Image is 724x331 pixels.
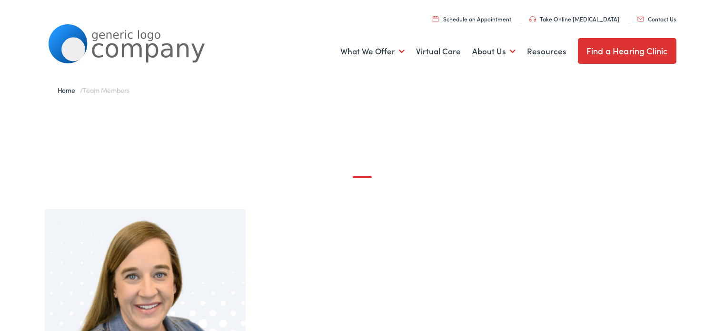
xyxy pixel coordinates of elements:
a: Find a Hearing Clinic [578,38,676,64]
span: Team Members [83,85,129,95]
a: Schedule an Appointment [433,15,511,23]
span: / [58,85,129,95]
a: Virtual Care [416,34,461,69]
a: Take Online [MEDICAL_DATA] [529,15,619,23]
a: Home [58,85,80,95]
img: utility icon [637,17,644,21]
a: Resources [527,34,566,69]
img: utility icon [529,16,536,22]
a: About Us [472,34,516,69]
img: utility icon [433,16,438,22]
a: Contact Us [637,15,676,23]
a: What We Offer [340,34,405,69]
